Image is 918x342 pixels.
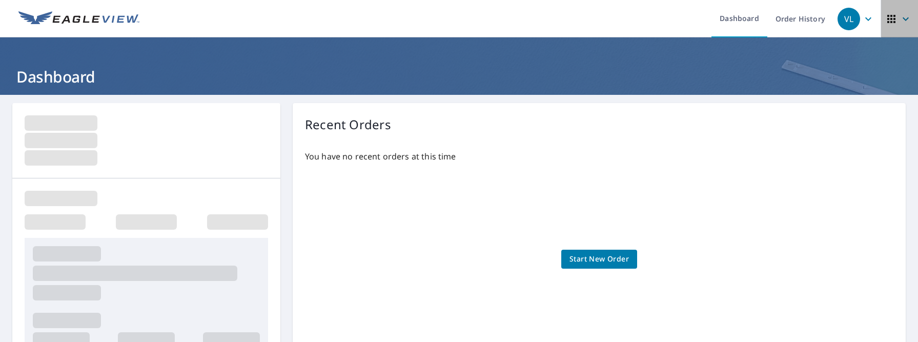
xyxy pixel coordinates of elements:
h1: Dashboard [12,66,906,87]
div: VL [838,8,860,30]
a: Start New Order [561,250,637,269]
p: Recent Orders [305,115,391,134]
p: You have no recent orders at this time [305,150,893,163]
span: Start New Order [569,253,629,266]
img: EV Logo [18,11,139,27]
